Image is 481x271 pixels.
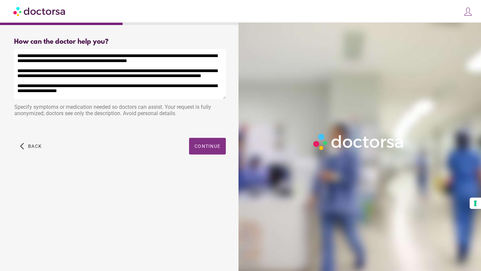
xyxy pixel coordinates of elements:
img: Doctorsa.com [13,4,66,19]
img: Logo-Doctorsa-trans-White-partial-flat.png [311,131,407,153]
div: How can the doctor help you? [14,38,226,46]
button: arrow_back_ios Back [17,138,44,155]
button: Continue [189,138,226,155]
button: Your consent preferences for tracking technologies [470,198,481,209]
img: icons8-customer-100.png [463,7,473,16]
span: Continue [194,144,220,149]
span: Back [28,144,42,149]
div: Specify symptoms or medication needed so doctors can assist. Your request is fully anonymized; do... [14,100,226,121]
